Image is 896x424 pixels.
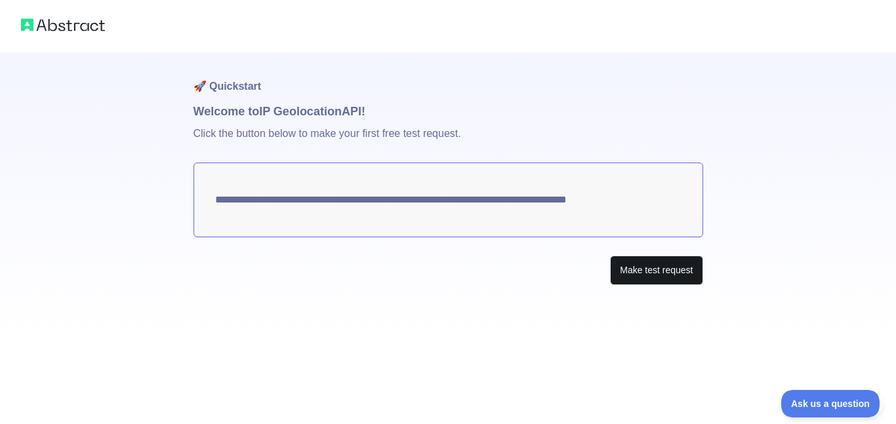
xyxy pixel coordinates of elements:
p: Click the button below to make your first free test request. [193,121,703,163]
button: Make test request [610,256,703,285]
iframe: Toggle Customer Support [781,390,883,417]
h1: Welcome to IP Geolocation API! [193,102,703,121]
h1: 🚀 Quickstart [193,52,703,102]
img: Abstract logo [21,16,105,34]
